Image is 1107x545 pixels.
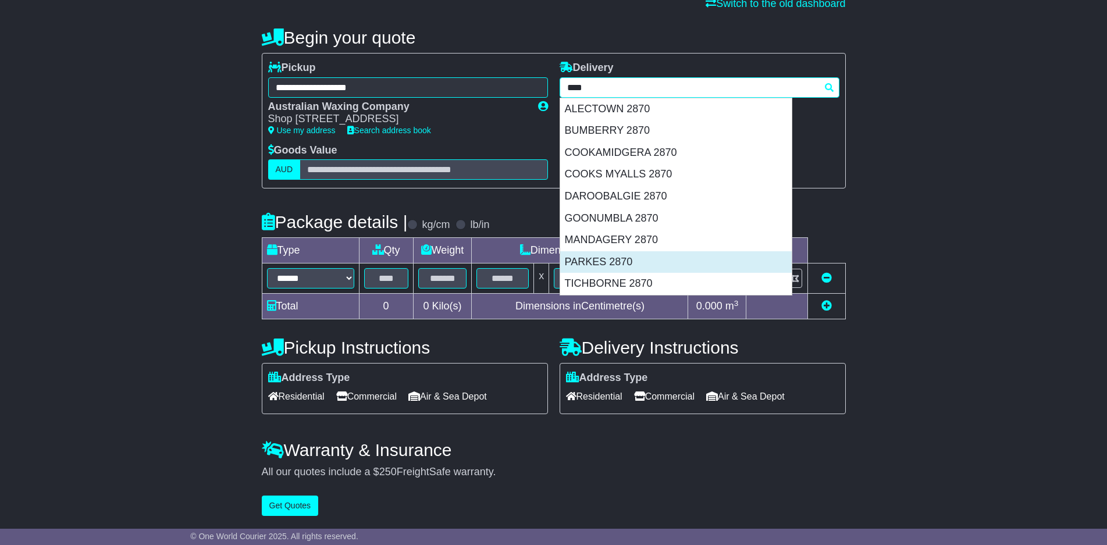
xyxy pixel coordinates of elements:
div: BUMBERRY 2870 [560,120,792,142]
td: Weight [413,238,472,263]
div: GOONUMBLA 2870 [560,208,792,230]
label: Address Type [268,372,350,384]
h4: Warranty & Insurance [262,440,846,459]
label: Goods Value [268,144,337,157]
span: Residential [566,387,622,405]
a: Use my address [268,126,336,135]
label: AUD [268,159,301,180]
div: MANDAGERY 2870 [560,229,792,251]
a: Add new item [821,300,832,312]
h4: Package details | [262,212,408,231]
label: lb/in [470,219,489,231]
span: Commercial [336,387,397,405]
span: Air & Sea Depot [706,387,785,405]
td: x [534,263,549,294]
div: Australian Waxing Company [268,101,526,113]
div: TICHBORNE 2870 [560,273,792,295]
h4: Delivery Instructions [560,338,846,357]
h4: Pickup Instructions [262,338,548,357]
div: All our quotes include a $ FreightSafe warranty. [262,466,846,479]
span: 0.000 [696,300,722,312]
span: © One World Courier 2025. All rights reserved. [190,532,358,541]
td: Qty [359,238,413,263]
a: Remove this item [821,272,832,284]
div: DAROOBALGIE 2870 [560,186,792,208]
span: Residential [268,387,325,405]
div: COOKAMIDGERA 2870 [560,142,792,164]
typeahead: Please provide city [560,77,839,98]
td: Kilo(s) [413,294,472,319]
td: Dimensions in Centimetre(s) [472,294,688,319]
div: PARKES 2870 [560,251,792,273]
h4: Begin your quote [262,28,846,47]
td: Dimensions (L x W x H) [472,238,688,263]
div: ALECTOWN 2870 [560,98,792,120]
sup: 3 [734,299,739,308]
a: Search address book [347,126,431,135]
span: 250 [379,466,397,478]
label: Address Type [566,372,648,384]
span: m [725,300,739,312]
div: COOKS MYALLS 2870 [560,163,792,186]
label: Delivery [560,62,614,74]
span: 0 [423,300,429,312]
button: Get Quotes [262,496,319,516]
span: Air & Sea Depot [408,387,487,405]
td: Total [262,294,359,319]
div: Shop [STREET_ADDRESS] [268,113,526,126]
td: 0 [359,294,413,319]
span: Commercial [634,387,695,405]
label: kg/cm [422,219,450,231]
td: Type [262,238,359,263]
label: Pickup [268,62,316,74]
